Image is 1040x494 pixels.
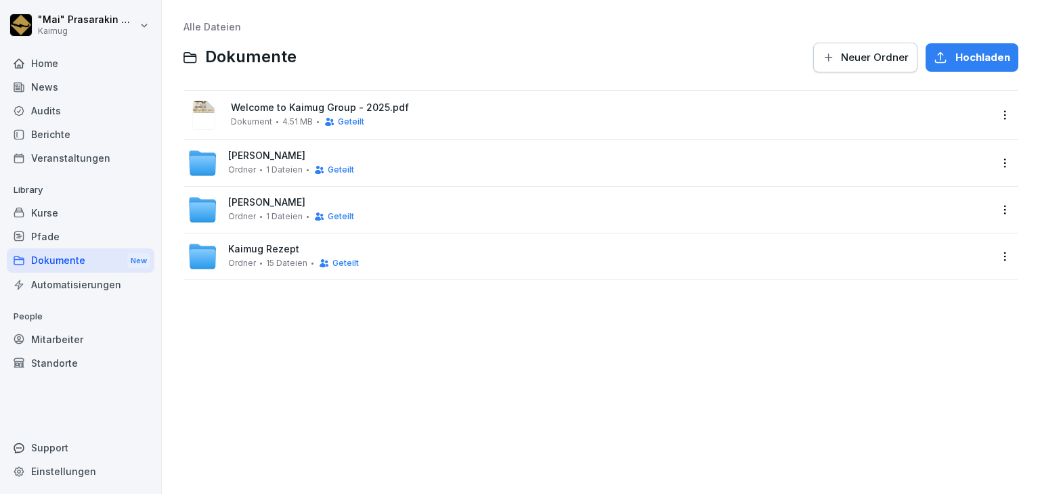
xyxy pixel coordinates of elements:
span: [PERSON_NAME] [228,150,305,162]
a: Pfade [7,225,154,248]
span: Hochladen [955,50,1010,65]
div: New [127,253,150,269]
p: Library [7,179,154,201]
span: Kaimug Rezept [228,244,299,255]
a: Veranstaltungen [7,146,154,170]
a: [PERSON_NAME]Ordner1 DateienGeteilt [188,148,990,178]
div: Dokumente [7,248,154,273]
p: "Mai" Prasarakin Natechnanok [38,14,137,26]
span: 4.51 MB [282,117,313,127]
button: Neuer Ordner [813,43,917,72]
a: DokumenteNew [7,248,154,273]
span: Geteilt [332,259,359,268]
a: Kaimug RezeptOrdner15 DateienGeteilt [188,242,990,271]
span: 1 Dateien [266,212,303,221]
a: News [7,75,154,99]
a: Alle Dateien [183,21,241,32]
span: Geteilt [328,212,354,221]
a: Home [7,51,154,75]
span: Ordner [228,212,256,221]
span: Welcome to Kaimug Group - 2025.pdf [231,102,990,114]
span: 1 Dateien [266,165,303,175]
span: Geteilt [328,165,354,175]
a: Einstellungen [7,459,154,483]
a: Automatisierungen [7,273,154,296]
span: [PERSON_NAME] [228,197,305,208]
a: [PERSON_NAME]Ordner1 DateienGeteilt [188,195,990,225]
a: Kurse [7,201,154,225]
span: Dokumente [205,47,297,67]
span: Ordner [228,259,256,268]
a: Audits [7,99,154,122]
span: Dokument [231,117,272,127]
span: 15 Dateien [266,259,307,268]
p: Kaimug [38,26,137,36]
span: Geteilt [338,117,364,127]
span: Ordner [228,165,256,175]
button: Hochladen [926,43,1018,72]
p: People [7,306,154,328]
span: Neuer Ordner [841,50,909,65]
a: Berichte [7,122,154,146]
div: Support [7,436,154,459]
a: Standorte [7,351,154,375]
a: Mitarbeiter [7,328,154,351]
